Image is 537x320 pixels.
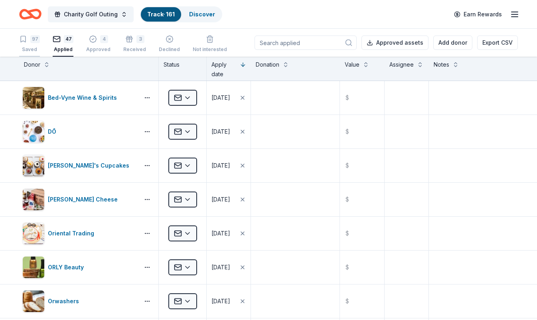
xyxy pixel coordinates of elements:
button: Image for ORLY BeautyORLY Beauty [22,256,136,279]
button: 47Applied [53,32,73,57]
button: Image for Bed-Vyne Wine & SpiritsBed-Vyne Wine & Spirits [22,87,136,109]
button: Add donor [433,36,472,50]
button: [DATE] [207,183,251,216]
button: Declined [159,32,180,57]
div: Status [159,57,207,81]
button: Image for Murray's Cheese[PERSON_NAME] Cheese [22,188,136,211]
img: Image for Orwashers [23,290,44,312]
img: Image for Murray's Cheese [23,189,44,210]
div: Approved [86,46,111,53]
a: Track· 161 [147,11,175,18]
button: Image for Molly's Cupcakes[PERSON_NAME]'s Cupcakes [22,154,136,177]
div: Saved [19,46,40,53]
div: 97 [30,35,40,43]
div: Notes [434,60,449,69]
a: Home [19,5,41,24]
button: 4Approved [86,32,111,57]
div: [DATE] [211,195,230,204]
button: Approved assets [361,36,428,50]
img: Image for ORLY Beauty [23,257,44,278]
img: Image for Bed-Vyne Wine & Spirits [23,87,44,109]
button: Image for DŌDŌ [22,120,136,143]
a: Discover [189,11,215,18]
div: DŌ [48,127,59,136]
button: Not interested [193,32,227,57]
div: [DATE] [211,161,230,170]
div: Orwashers [48,296,82,306]
span: Charity Golf Outing [64,10,118,19]
div: [DATE] [211,229,230,238]
div: Donation [256,60,279,69]
div: ORLY Beauty [48,263,87,272]
div: [DATE] [211,127,230,136]
div: [DATE] [211,93,230,103]
button: [DATE] [207,284,251,318]
div: Value [345,60,359,69]
div: 47 [64,35,73,43]
div: [PERSON_NAME]'s Cupcakes [48,161,132,170]
button: Charity Golf Outing [48,6,134,22]
div: Donor [24,60,40,69]
button: [DATE] [207,149,251,182]
button: Track· 161Discover [140,6,222,22]
div: Received [123,46,146,53]
img: Image for Molly's Cupcakes [23,155,44,176]
img: Image for DŌ [23,121,44,142]
div: [DATE] [211,263,230,272]
button: [DATE] [207,81,251,115]
a: Earn Rewards [449,7,507,22]
div: Not interested [193,46,227,53]
div: Apply date [211,60,237,79]
div: Oriental Trading [48,229,97,238]
div: Applied [53,46,73,53]
img: Image for Oriental Trading [23,223,44,244]
button: 97Saved [19,32,40,57]
button: Export CSV [477,36,518,50]
div: 4 [100,35,108,43]
div: Declined [159,46,180,53]
div: Bed-Vyne Wine & Spirits [48,93,120,103]
input: Search applied [255,36,357,50]
div: [PERSON_NAME] Cheese [48,195,121,204]
button: 3Received [123,32,146,57]
div: 3 [136,35,144,43]
div: Assignee [389,60,414,69]
button: [DATE] [207,217,251,250]
button: [DATE] [207,115,251,148]
button: [DATE] [207,251,251,284]
button: Image for Oriental TradingOriental Trading [22,222,136,245]
button: Image for OrwashersOrwashers [22,290,136,312]
div: [DATE] [211,296,230,306]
